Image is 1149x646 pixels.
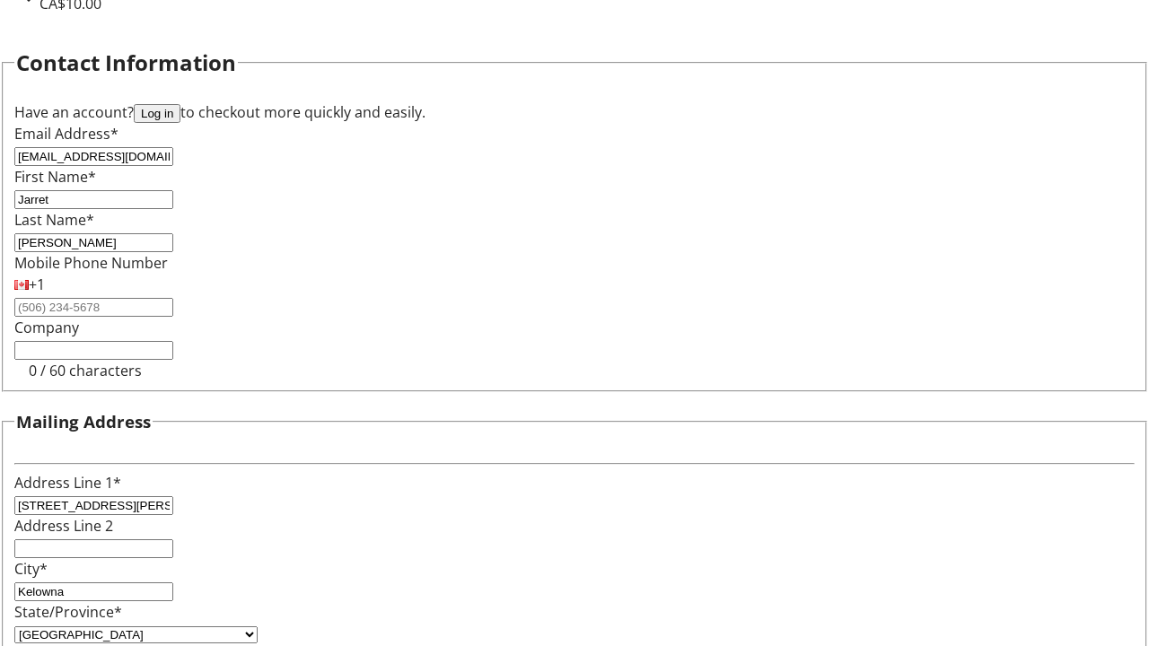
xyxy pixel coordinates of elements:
h3: Mailing Address [16,409,151,434]
label: Email Address* [14,124,118,144]
label: Last Name* [14,210,94,230]
button: Log in [134,104,180,123]
label: City* [14,559,48,579]
input: City [14,582,173,601]
input: (506) 234-5678 [14,298,173,317]
tr-character-limit: 0 / 60 characters [29,361,142,380]
h2: Contact Information [16,47,236,79]
label: Company [14,318,79,337]
label: Mobile Phone Number [14,253,168,273]
input: Address [14,496,173,515]
label: Address Line 2 [14,516,113,536]
label: State/Province* [14,602,122,622]
label: First Name* [14,167,96,187]
label: Address Line 1* [14,473,121,493]
div: Have an account? to checkout more quickly and easily. [14,101,1135,123]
